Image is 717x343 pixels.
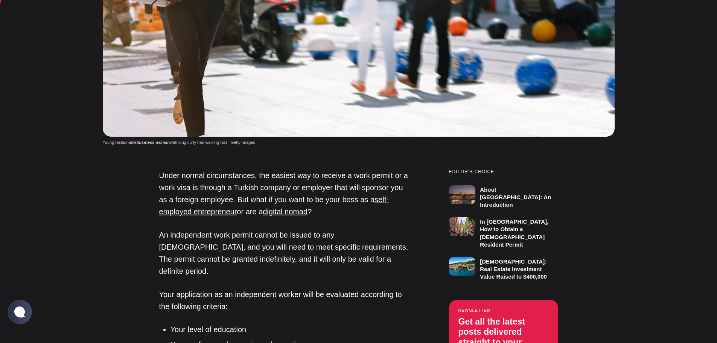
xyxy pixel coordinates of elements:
p: An independent work permit cannot be issued to any [DEMOGRAPHIC_DATA], and you will need to meet ... [159,229,411,277]
em: business woman [137,140,170,145]
a: [DEMOGRAPHIC_DATA]: Real Estate Investment Value Raised to $400,000 [449,254,558,281]
a: digital nomad [263,207,308,216]
a: self-employed entrepreneur [159,195,389,216]
a: About [GEOGRAPHIC_DATA]: An Introduction [449,179,558,209]
a: In [GEOGRAPHIC_DATA], How to Obtain a [DEMOGRAPHIC_DATA] Resident Permit [449,214,558,248]
p: Your application as an independent worker will be evaluated according to the following criteria: [159,288,411,313]
h3: About [GEOGRAPHIC_DATA]: An Introduction [480,186,551,208]
figcaption: Young fashionable with long curly hair walking fast - Getty Images [103,139,615,146]
p: Under normal circumstances, the easiest way to receive a work permit or a work visa is through a ... [159,169,411,218]
small: Editor’s Choice [449,169,558,174]
small: Newsletter [458,308,549,313]
h3: [DEMOGRAPHIC_DATA]: Real Estate Investment Value Raised to $400,000 [480,258,547,280]
li: Your level of education [170,324,411,335]
h3: In [GEOGRAPHIC_DATA], How to Obtain a [DEMOGRAPHIC_DATA] Resident Permit [480,218,548,248]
